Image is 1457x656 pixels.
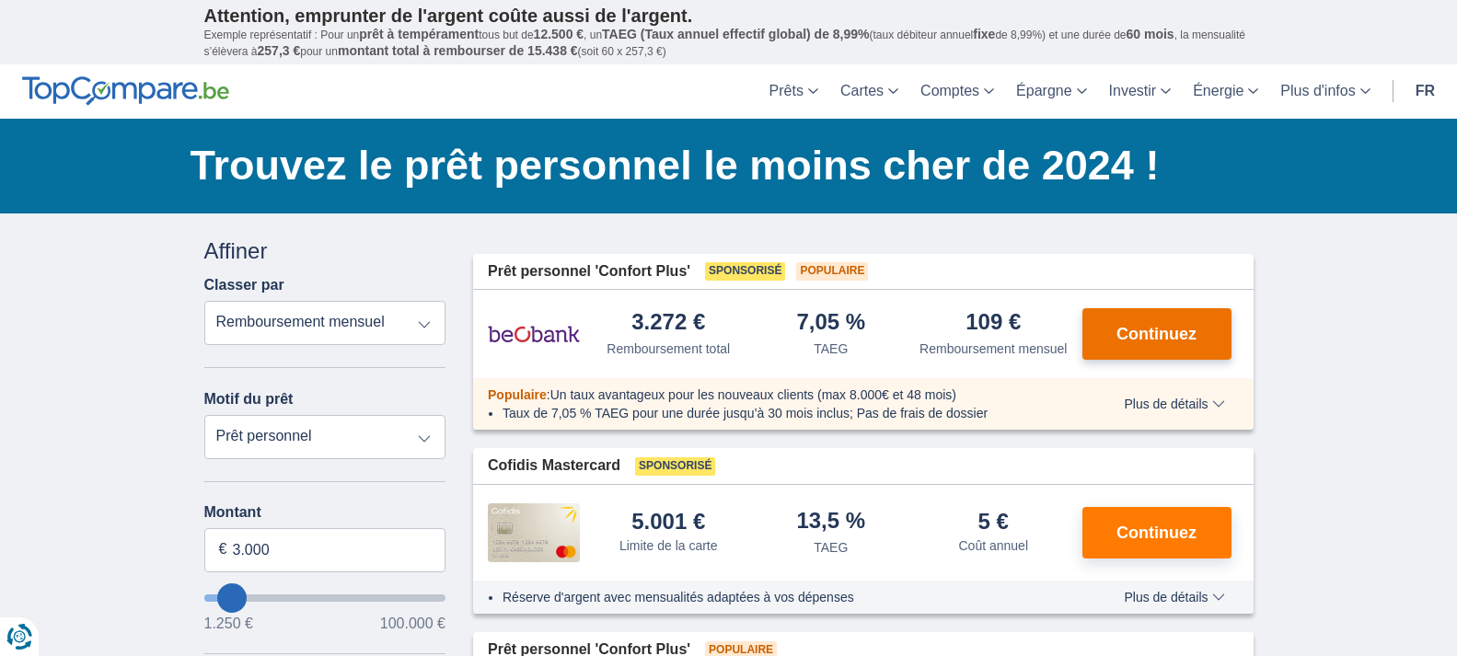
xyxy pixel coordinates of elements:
img: TopCompare [22,76,229,106]
a: Prêts [758,64,829,119]
li: Taux de 7,05 % TAEG pour une durée jusqu’à 30 mois inclus; Pas de frais de dossier [503,404,1070,422]
div: TAEG [814,538,848,557]
span: 60 mois [1127,27,1174,41]
li: Réserve d'argent avec mensualités adaptées à vos dépenses [503,588,1070,606]
span: Prêt personnel 'Confort Plus' [488,261,690,282]
button: Plus de détails [1110,397,1238,411]
a: Investir [1098,64,1183,119]
p: Exemple représentatif : Pour un tous but de , un (taux débiteur annuel de 8,99%) et une durée de ... [204,27,1254,60]
label: Motif du prêt [204,391,294,408]
div: : [473,386,1085,404]
span: TAEG (Taux annuel effectif global) de 8,99% [602,27,869,41]
label: Montant [204,504,446,521]
button: Plus de détails [1110,590,1238,604]
a: Épargne [1005,64,1098,119]
span: Sponsorisé [635,457,715,476]
span: Continuez [1116,326,1197,342]
div: 5.001 € [631,511,705,533]
label: Classer par [204,277,284,293]
a: fr [1405,64,1446,119]
img: pret personnel Cofidis CC [488,503,580,562]
button: Continuez [1082,308,1232,360]
span: 1.250 € [204,616,253,631]
span: fixe [973,27,995,41]
span: Populaire [796,262,868,281]
a: Comptes [909,64,1005,119]
div: Coût annuel [958,536,1028,555]
div: 7,05 % [796,311,865,336]
div: Remboursement total [607,340,730,358]
span: 257,3 € [258,43,301,58]
div: 5 € [978,511,1009,533]
a: Énergie [1182,64,1269,119]
span: Populaire [488,387,547,402]
span: Plus de détails [1124,397,1224,410]
div: 13,5 % [796,510,865,535]
a: Cartes [829,64,909,119]
button: Continuez [1082,507,1232,558]
div: Remboursement mensuel [919,340,1067,358]
div: 109 € [966,311,1021,336]
a: Plus d'infos [1269,64,1381,119]
span: Sponsorisé [705,262,785,281]
span: Un taux avantageux pour les nouveaux clients (max 8.000€ et 48 mois) [550,387,956,402]
img: pret personnel Beobank [488,311,580,357]
span: € [219,539,227,560]
div: Affiner [204,236,446,267]
h1: Trouvez le prêt personnel le moins cher de 2024 ! [191,137,1254,194]
div: 3.272 € [631,311,705,336]
span: Plus de détails [1124,591,1224,604]
span: 12.500 € [534,27,584,41]
p: Attention, emprunter de l'argent coûte aussi de l'argent. [204,5,1254,27]
span: 100.000 € [380,616,445,631]
div: Limite de la carte [619,536,718,555]
span: Continuez [1116,524,1197,541]
input: wantToBorrow [204,594,446,602]
span: Cofidis Mastercard [488,455,620,477]
div: TAEG [814,340,848,358]
span: montant total à rembourser de 15.438 € [338,43,578,58]
span: prêt à tempérament [359,27,479,41]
